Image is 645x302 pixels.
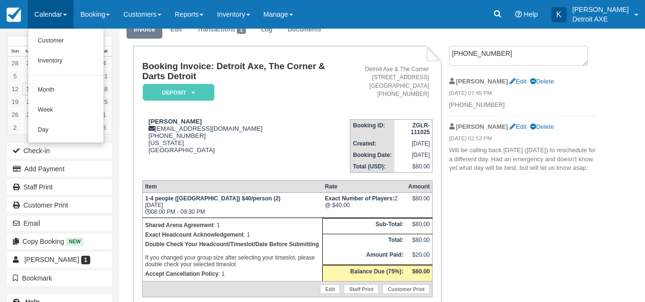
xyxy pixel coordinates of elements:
[449,135,596,145] em: [DATE] 02:53 PM
[406,234,433,249] td: $80.00
[143,84,214,101] em: Deposit
[449,146,596,173] p: Will be calling back [DATE] ([DATE]) to reschedule for a different day. Had an emergency and does...
[394,161,433,173] td: $80.00
[8,57,22,70] a: 28
[97,108,112,121] a: 1
[28,80,104,100] a: Month
[97,83,112,95] a: 18
[97,57,112,70] a: 4
[456,78,508,85] strong: [PERSON_NAME]
[8,121,22,134] a: 2
[572,14,629,24] p: Detroit AXE
[7,161,112,177] button: Add Payment
[163,21,189,39] a: Edit
[8,108,22,121] a: 26
[127,21,162,39] a: Invoice
[7,252,112,267] a: [PERSON_NAME] 1
[8,83,22,95] a: 12
[280,21,328,39] a: Documents
[97,70,112,83] a: 11
[24,256,79,263] span: [PERSON_NAME]
[7,8,21,22] img: checkfront-main-nav-mini-logo.png
[142,118,350,154] div: [EMAIL_ADDRESS][DOMAIN_NAME] [PHONE_NUMBER] [US_STATE] [GEOGRAPHIC_DATA]
[22,121,37,134] a: 3
[411,122,430,135] strong: ZGLR-111025
[145,240,320,269] p: If you changed your group size after selecting your timeslot, please double check your selected t...
[449,101,596,110] p: [PHONE_NUMBER]
[323,265,406,281] th: Balance Due (75%):
[394,138,433,149] td: [DATE]
[524,10,538,18] span: Help
[142,83,211,101] a: Deposit
[190,21,253,39] a: Transactions1
[354,65,429,98] address: Detroit Axe & The Corner [STREET_ADDRESS] [GEOGRAPHIC_DATA] [PHONE_NUMBER]
[28,100,104,120] a: Week
[28,51,104,71] a: Inventory
[350,119,394,138] th: Booking ID:
[8,95,22,108] a: 19
[97,121,112,134] a: 8
[406,249,433,265] td: $20.00
[323,249,406,265] th: Amount Paid:
[148,118,202,125] strong: [PERSON_NAME]
[145,195,281,202] strong: 1-4 people ([GEOGRAPHIC_DATA]) $40/person (2)
[145,220,320,230] p: : 1
[551,7,567,22] div: K
[350,161,394,173] th: Total (USD):
[22,70,37,83] a: 6
[406,180,433,192] th: Amount
[97,95,112,108] a: 25
[28,120,104,140] a: Day
[509,123,526,130] a: Edit
[572,5,629,14] p: [PERSON_NAME]
[530,78,554,85] a: Delete
[509,78,526,85] a: Edit
[412,268,430,275] strong: $60.00
[145,231,243,238] strong: Exact Headcount Acknowledgement
[81,256,90,264] span: 1
[145,241,319,248] b: Double Check Your Headcount/Timeslot/Date Before Submitting
[7,271,112,286] button: Bookmark
[323,234,406,249] th: Total:
[142,180,322,192] th: Item
[22,46,37,57] th: Mon
[254,21,280,39] a: Log
[382,284,430,294] a: Customer Print
[28,29,104,143] ul: Calendar
[530,123,554,130] a: Delete
[7,179,112,195] a: Staff Print
[7,143,112,158] button: Check-in
[406,219,433,234] td: $80.00
[325,195,394,202] strong: Exact Number of Players
[22,95,37,108] a: 20
[394,149,433,161] td: [DATE]
[323,192,406,218] td: 2 @ $40.00
[8,70,22,83] a: 5
[237,25,246,34] span: 1
[145,271,218,277] strong: Accept Cancellation Policy
[7,234,112,249] button: Copy Booking New
[66,238,84,246] span: New
[456,123,508,130] strong: [PERSON_NAME]
[142,62,350,81] h1: Booking Invoice: Detroit Axe, The Corner & Darts Detroit
[22,108,37,121] a: 27
[344,284,379,294] a: Staff Print
[145,230,320,240] p: : 1
[22,57,37,70] a: 29
[323,180,406,192] th: Rate
[449,89,596,100] em: [DATE] 07:45 PM
[22,83,37,95] a: 13
[28,31,104,51] a: Customer
[97,46,112,57] th: Sat
[7,216,112,231] button: Email
[145,222,213,229] strong: Shared Arena Agreement
[323,219,406,234] th: Sub-Total:
[515,11,522,18] i: Help
[8,46,22,57] th: Sun
[408,195,430,209] div: $80.00
[350,149,394,161] th: Booking Date:
[320,284,340,294] a: Edit
[142,192,322,218] td: [DATE] 08:00 PM - 09:30 PM
[7,198,112,213] a: Customer Print
[350,138,394,149] th: Created:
